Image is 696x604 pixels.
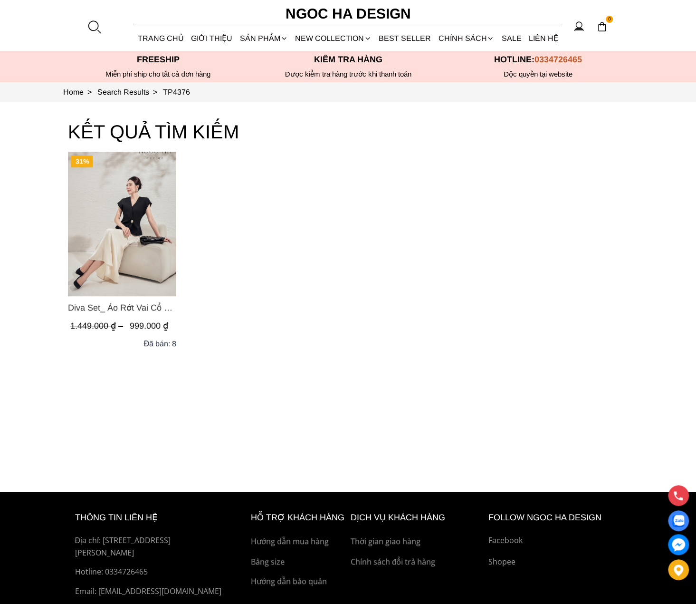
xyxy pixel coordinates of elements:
a: Display image [668,510,689,531]
h3: KẾT QUẢ TÌM KIẾM [68,117,629,147]
div: Chính sách [435,26,498,51]
a: Link to Home [63,88,97,96]
span: > [84,88,95,96]
span: > [149,88,161,96]
span: 1.449.000 ₫ [70,321,125,331]
p: Được kiểm tra hàng trước khi thanh toán [253,70,443,78]
span: Diva Set_ Áo Rớt Vai Cổ V, Chân Váy Lụa Đuôi Cá A1078+CV134 [68,301,176,314]
a: messenger [668,534,689,555]
a: Chính sách đổi trả hàng [351,556,484,568]
span: 999.000 ₫ [130,321,168,331]
a: Bảng size [251,556,346,568]
a: NEW COLLECTION [291,26,375,51]
a: Link to Diva Set_ Áo Rớt Vai Cổ V, Chân Váy Lụa Đuôi Cá A1078+CV134 [68,301,176,314]
p: Email: [EMAIL_ADDRESS][DOMAIN_NAME] [75,585,229,598]
a: Ngoc Ha Design [277,2,420,25]
h6: Độc quyền tại website [443,70,633,78]
div: Đã bán: 8 [143,338,176,350]
a: Hướng dẫn mua hàng [251,536,346,548]
img: img-CART-ICON-ksit0nf1 [597,21,607,32]
a: Product image - Diva Set_ Áo Rớt Vai Cổ V, Chân Váy Lụa Đuôi Cá A1078+CV134 [68,152,176,296]
div: Miễn phí ship cho tất cả đơn hàng [63,70,253,78]
a: Link to TP4376 [163,88,190,96]
h6: thông tin liên hệ [75,511,229,525]
span: 0334726465 [534,55,582,64]
h6: Follow ngoc ha Design [488,511,621,525]
a: TRANG CHỦ [134,26,188,51]
a: Link to Search Results [97,88,163,96]
img: Diva Set_ Áo Rớt Vai Cổ V, Chân Váy Lụa Đuôi Cá A1078+CV134 [68,152,176,296]
h6: hỗ trợ khách hàng [251,511,346,525]
a: GIỚI THIỆU [188,26,236,51]
h6: Dịch vụ khách hàng [351,511,484,525]
a: Facebook [488,535,621,547]
p: Freeship [63,55,253,65]
p: Địa chỉ: [STREET_ADDRESS][PERSON_NAME] [75,535,229,559]
a: Hướng dẫn bảo quản [251,575,346,588]
a: Thời gian giao hàng [351,536,484,548]
a: Hotline: 0334726465 [75,566,229,578]
div: SẢN PHẨM [236,26,291,51]
span: 0 [606,16,613,23]
a: SALE [498,26,525,51]
font: Kiểm tra hàng [314,55,382,64]
a: Shopee [488,556,621,568]
a: BEST SELLER [375,26,435,51]
p: Hotline: [443,55,633,65]
img: Display image [672,515,684,527]
a: LIÊN HỆ [525,26,562,51]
